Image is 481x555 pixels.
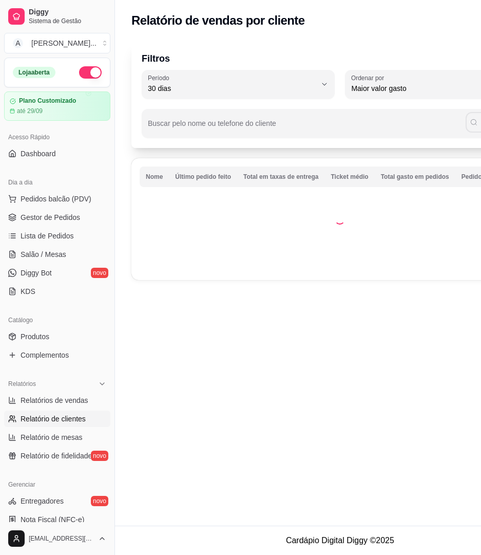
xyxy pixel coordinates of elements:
span: Complementos [21,350,69,360]
a: DiggySistema de Gestão [4,4,110,29]
a: Lista de Pedidos [4,228,110,244]
span: Nota Fiscal (NFC-e) [21,514,84,525]
span: Lista de Pedidos [21,231,74,241]
article: Plano Customizado [19,97,76,105]
a: Plano Customizadoaté 29/09 [4,91,110,121]
span: [EMAIL_ADDRESS][DOMAIN_NAME] [29,534,94,543]
a: Relatório de fidelidadenovo [4,448,110,464]
span: Relatório de mesas [21,432,83,442]
a: Relatório de clientes [4,411,110,427]
span: Relatórios de vendas [21,395,88,405]
a: Gestor de Pedidos [4,209,110,226]
div: Catálogo [4,312,110,328]
a: Relatório de mesas [4,429,110,446]
button: Pedidos balcão (PDV) [4,191,110,207]
div: Loja aberta [13,67,55,78]
span: Relatório de fidelidade [21,451,92,461]
a: Dashboard [4,145,110,162]
a: Entregadoresnovo [4,493,110,509]
span: Relatórios [8,380,36,388]
a: Diggy Botnovo [4,265,110,281]
span: A [13,38,23,48]
div: Gerenciar [4,476,110,493]
label: Ordenar por [351,73,388,82]
h2: Relatório de vendas por cliente [131,12,305,29]
span: Diggy Bot [21,268,52,278]
span: Produtos [21,331,49,342]
label: Período [148,73,172,82]
button: Período30 dias [142,70,335,99]
a: Salão / Mesas [4,246,110,263]
div: Loading [335,214,345,225]
span: Salão / Mesas [21,249,66,260]
a: KDS [4,283,110,300]
article: até 29/09 [17,107,43,115]
span: KDS [21,286,35,297]
input: Buscar pelo nome ou telefone do cliente [148,122,466,133]
div: [PERSON_NAME] ... [31,38,97,48]
span: Dashboard [21,149,56,159]
span: Pedidos balcão (PDV) [21,194,91,204]
span: Sistema de Gestão [29,17,106,25]
button: [EMAIL_ADDRESS][DOMAIN_NAME] [4,526,110,551]
a: Produtos [4,328,110,345]
button: Select a team [4,33,110,53]
span: Gestor de Pedidos [21,212,80,223]
span: Relatório de clientes [21,414,86,424]
div: Dia a dia [4,174,110,191]
a: Relatórios de vendas [4,392,110,409]
a: Nota Fiscal (NFC-e) [4,511,110,528]
div: Acesso Rápido [4,129,110,145]
span: 30 dias [148,83,316,94]
span: Diggy [29,8,106,17]
span: Entregadores [21,496,64,506]
button: Alterar Status [79,66,102,79]
a: Complementos [4,347,110,363]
